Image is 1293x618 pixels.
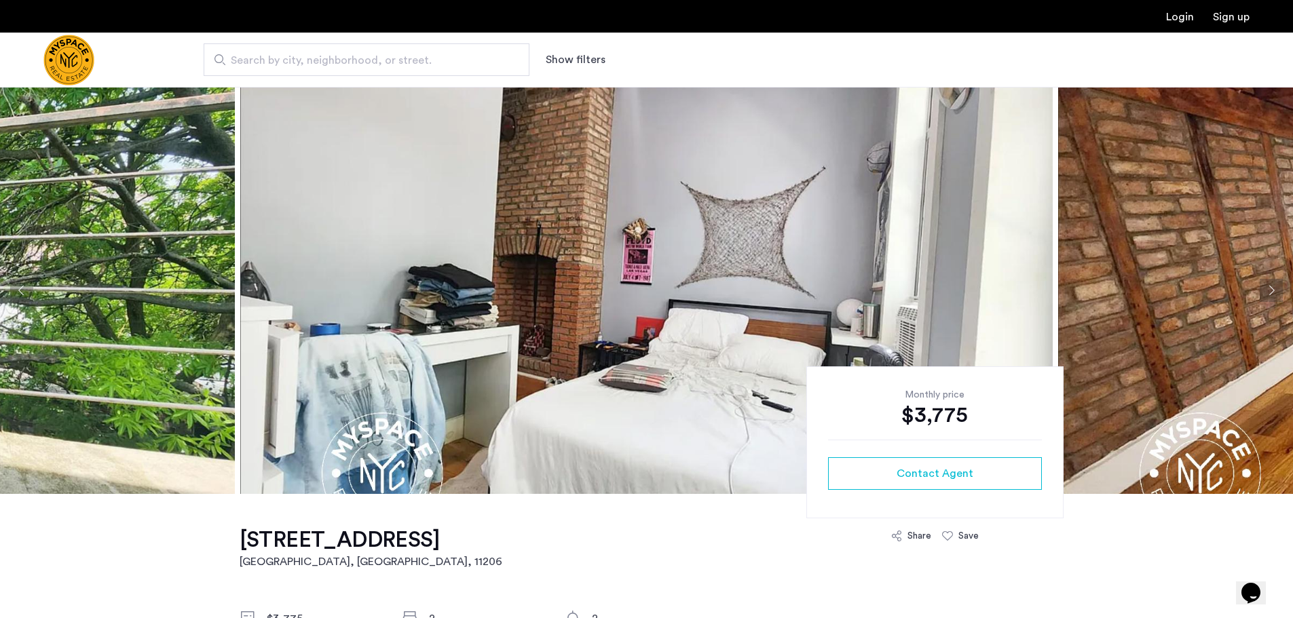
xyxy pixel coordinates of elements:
[231,52,491,69] span: Search by city, neighborhood, or street.
[897,465,973,482] span: Contact Agent
[10,279,33,302] button: Previous apartment
[240,554,502,570] h2: [GEOGRAPHIC_DATA], [GEOGRAPHIC_DATA] , 11206
[1213,12,1250,22] a: Registration
[1166,12,1194,22] a: Login
[240,87,1053,494] img: apartment
[1260,279,1283,302] button: Next apartment
[43,35,94,85] a: Cazamio Logo
[240,526,502,554] h1: [STREET_ADDRESS]
[828,402,1042,429] div: $3,775
[43,35,94,85] img: logo
[907,529,931,543] div: Share
[958,529,979,543] div: Save
[828,388,1042,402] div: Monthly price
[828,457,1042,490] button: button
[1236,564,1279,604] iframe: chat widget
[240,526,502,570] a: [STREET_ADDRESS][GEOGRAPHIC_DATA], [GEOGRAPHIC_DATA], 11206
[204,43,529,76] input: Apartment Search
[546,52,605,68] button: Show or hide filters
